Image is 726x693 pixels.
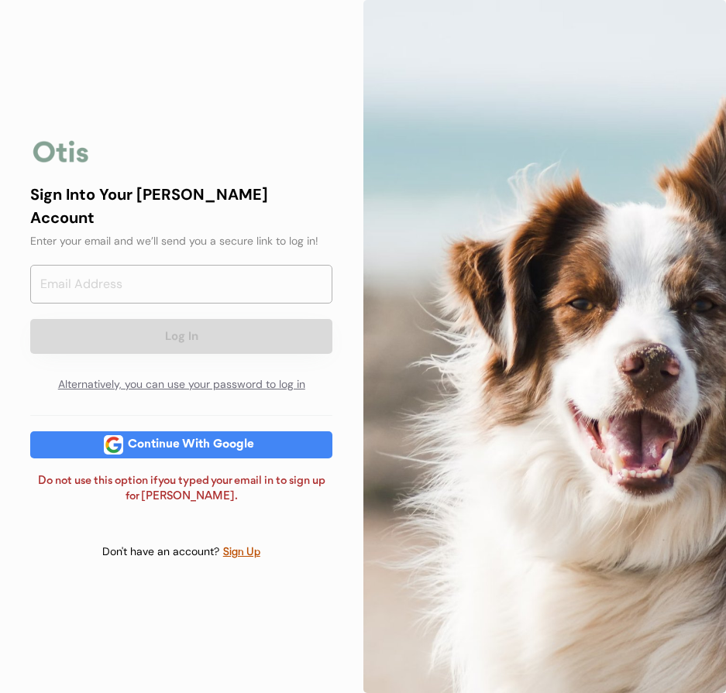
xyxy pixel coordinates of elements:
div: Sign Up [222,544,261,561]
div: Sign Into Your [PERSON_NAME] Account [30,183,332,229]
input: Email Address [30,265,332,304]
div: Enter your email and we’ll send you a secure link to log in! [30,233,332,249]
div: Alternatively, you can use your password to log in [30,369,332,400]
div: Don't have an account? [102,544,222,560]
div: Do not use this option if you typed your email in to sign up for [PERSON_NAME]. [30,474,332,504]
button: Log In [30,319,332,354]
div: Continue With Google [123,439,259,451]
